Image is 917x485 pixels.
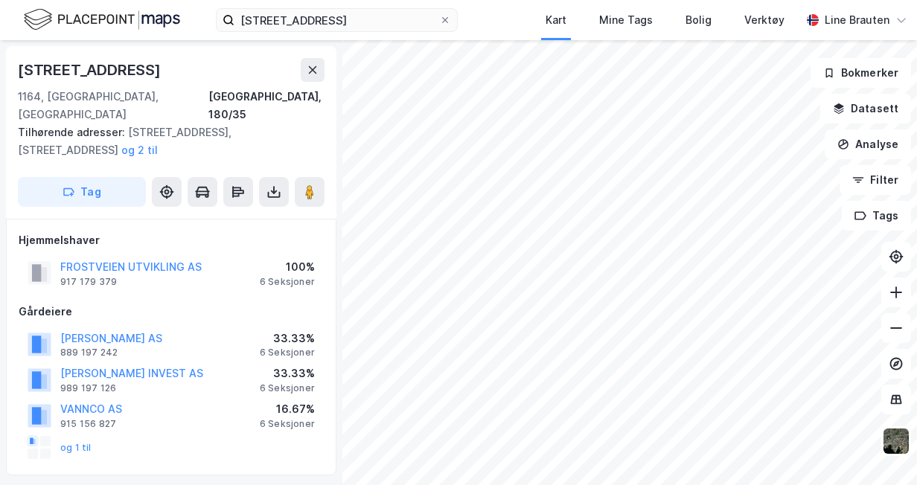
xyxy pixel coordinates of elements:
[686,11,712,29] div: Bolig
[260,364,315,382] div: 33.33%
[208,88,325,123] div: [GEOGRAPHIC_DATA], 180/35
[546,11,566,29] div: Kart
[599,11,653,29] div: Mine Tags
[24,7,180,33] img: logo.f888ab2527a4732fd821a326f86c7f29.svg
[18,177,146,207] button: Tag
[19,231,324,249] div: Hjemmelshaver
[19,303,324,321] div: Gårdeiere
[260,276,315,288] div: 6 Seksjoner
[60,276,117,288] div: 917 179 379
[18,123,313,159] div: [STREET_ADDRESS], [STREET_ADDRESS]
[744,11,785,29] div: Verktøy
[842,201,911,231] button: Tags
[60,382,116,394] div: 989 197 126
[260,258,315,276] div: 100%
[840,165,911,195] button: Filter
[18,58,164,82] div: [STREET_ADDRESS]
[260,382,315,394] div: 6 Seksjoner
[60,418,116,430] div: 915 156 827
[843,414,917,485] div: Kontrollprogram for chat
[820,94,911,123] button: Datasett
[18,88,208,123] div: 1164, [GEOGRAPHIC_DATA], [GEOGRAPHIC_DATA]
[260,418,315,430] div: 6 Seksjoner
[18,126,128,138] span: Tilhørende adresser:
[234,9,439,31] input: Søk på adresse, matrikkel, gårdeiere, leietakere eller personer
[260,347,315,359] div: 6 Seksjoner
[811,58,911,88] button: Bokmerker
[60,347,118,359] div: 889 197 242
[825,11,889,29] div: Line Brauten
[260,330,315,347] div: 33.33%
[843,414,917,485] iframe: Chat Widget
[260,400,315,418] div: 16.67%
[825,129,911,159] button: Analyse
